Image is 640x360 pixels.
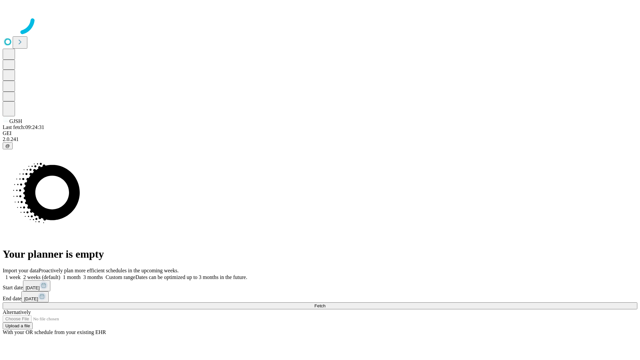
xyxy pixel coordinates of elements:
[23,274,60,280] span: 2 weeks (default)
[314,303,325,308] span: Fetch
[3,329,106,335] span: With your OR schedule from your existing EHR
[9,118,22,124] span: GJSH
[83,274,103,280] span: 3 months
[3,124,44,130] span: Last fetch: 09:24:31
[24,296,38,301] span: [DATE]
[5,274,21,280] span: 1 week
[3,322,33,329] button: Upload a file
[3,130,637,136] div: GEI
[3,291,637,302] div: End date
[3,302,637,309] button: Fetch
[106,274,135,280] span: Custom range
[3,248,637,260] h1: Your planner is empty
[3,268,39,273] span: Import your data
[3,280,637,291] div: Start date
[5,143,10,148] span: @
[21,291,49,302] button: [DATE]
[135,274,247,280] span: Dates can be optimized up to 3 months in the future.
[39,268,179,273] span: Proactively plan more efficient schedules in the upcoming weeks.
[26,285,40,290] span: [DATE]
[63,274,81,280] span: 1 month
[23,280,50,291] button: [DATE]
[3,136,637,142] div: 2.0.241
[3,142,13,149] button: @
[3,309,31,315] span: Alternatively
